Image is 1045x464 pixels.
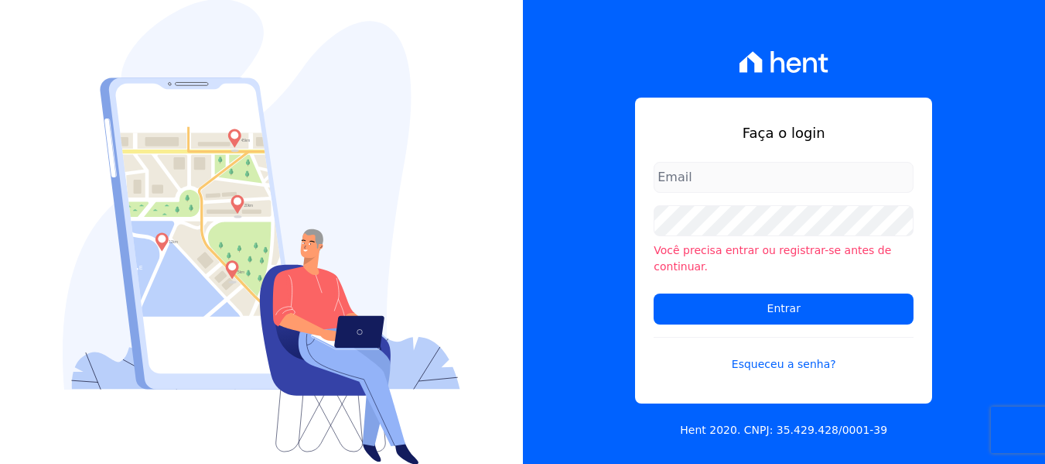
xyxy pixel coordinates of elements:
input: Entrar [654,294,914,325]
li: Você precisa entrar ou registrar-se antes de continuar. [654,242,914,275]
a: Esqueceu a senha? [654,337,914,373]
p: Hent 2020. CNPJ: 35.429.428/0001-39 [680,422,887,438]
input: Email [654,162,914,193]
h1: Faça o login [654,122,914,143]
